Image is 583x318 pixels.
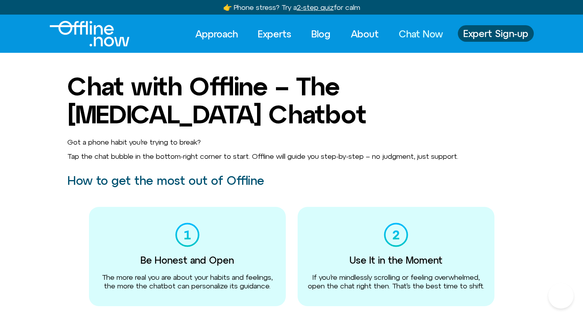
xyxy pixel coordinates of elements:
h3: Be Honest and Open [141,255,234,265]
h1: Chat with Offline – The [MEDICAL_DATA] Chatbot [67,73,516,128]
span: If you’re mindlessly scrolling or feeling overwhelmed, open the chat right then. That’s the best ... [308,273,484,290]
img: 01 [175,223,200,247]
iframe: Botpress [548,283,574,309]
img: Offline.Now logo in white. Text of the words offline.now with a line going through the "O" [50,21,130,46]
a: Chat Now [392,25,450,43]
a: Expert Sign-up [458,25,534,42]
a: Approach [188,25,245,43]
a: Blog [304,25,338,43]
h3: Use It in the Moment [350,255,442,265]
img: 02 [384,223,408,247]
a: Experts [251,25,298,43]
p: Tap the chat bubble in the bottom-right corner to start. Offline will guide you step-by-step – no... [67,152,516,161]
h2: How to get the most out of Offline [67,174,516,187]
a: About [344,25,386,43]
u: 2-step quiz [297,3,334,11]
a: 👉 Phone stress? Try a2-step quizfor calm [223,3,360,11]
nav: Menu [188,25,450,43]
p: Got a phone habit you’re trying to break? [67,138,516,147]
span: Expert Sign-up [463,28,528,39]
span: The more real you are about your habits and feelings, the more the chatbot can personalize its gu... [102,273,272,290]
div: Logo [50,21,116,46]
